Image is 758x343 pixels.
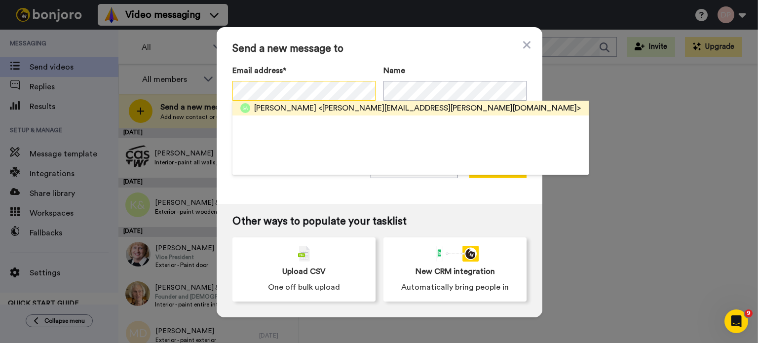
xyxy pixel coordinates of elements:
[232,43,527,55] span: Send a new message to
[240,103,250,113] img: sa.png
[724,309,748,333] iframe: Intercom live chat
[416,266,495,277] span: New CRM integration
[431,246,479,262] div: animation
[282,266,326,277] span: Upload CSV
[232,216,527,228] span: Other ways to populate your tasklist
[401,281,509,293] span: Automatically bring people in
[254,102,316,114] span: [PERSON_NAME]
[383,65,405,76] span: Name
[745,309,753,317] span: 9
[318,102,581,114] span: <[PERSON_NAME][EMAIL_ADDRESS][PERSON_NAME][DOMAIN_NAME]>
[298,246,310,262] img: csv-grey.png
[232,65,376,76] label: Email address*
[268,281,340,293] span: One off bulk upload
